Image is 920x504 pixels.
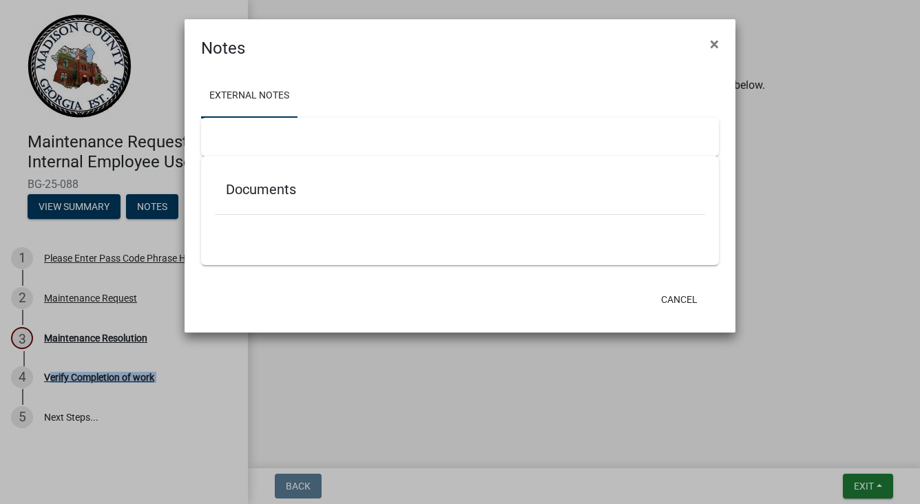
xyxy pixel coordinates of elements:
button: Cancel [650,287,709,312]
h5: Documents [226,181,694,198]
h4: Notes [201,36,245,61]
a: External Notes [201,74,297,118]
span: × [710,34,719,54]
button: Close [699,25,730,63]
